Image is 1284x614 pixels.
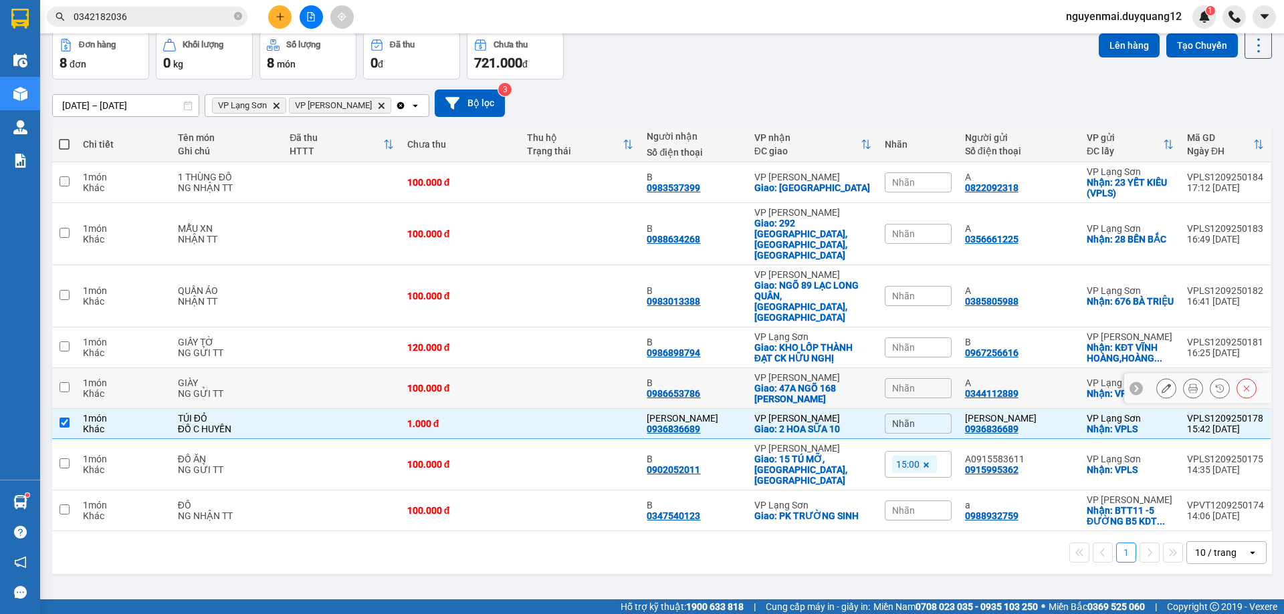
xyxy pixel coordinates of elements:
div: 1 món [83,454,165,464]
img: icon-new-feature [1198,11,1210,23]
img: solution-icon [13,154,27,168]
div: TÚI ĐỎ [178,413,276,424]
div: Nhận: BTT11 -5 ĐƯỜNG B5 KDT HIM LAM VẠN, HĐ [1087,505,1174,526]
div: VPLS1209250183 [1187,223,1264,234]
sup: 1 [25,493,29,497]
div: VP [PERSON_NAME] [1087,494,1174,505]
div: Đã thu [290,132,383,143]
div: Đơn hàng [79,40,116,49]
th: Toggle SortBy [1080,127,1180,162]
div: VP [PERSON_NAME] [754,372,871,383]
span: file-add [306,12,316,21]
div: 0983537399 [647,182,700,193]
div: B [647,500,740,510]
div: 14:06 [DATE] [1187,510,1264,521]
strong: 0369 525 060 [1087,601,1145,612]
div: VPLS1209250182 [1187,285,1264,296]
div: A [965,172,1073,182]
svg: Delete [377,102,385,110]
span: 1 [1208,6,1212,15]
th: Toggle SortBy [283,127,400,162]
span: caret-down [1259,11,1271,23]
div: Chưa thu [494,40,528,49]
span: search [56,12,65,21]
span: kg [173,59,183,69]
div: 15:42 [DATE] [1187,424,1264,434]
div: Ghi chú [178,146,276,156]
div: ĐC giao [754,146,861,156]
svg: open [410,100,421,111]
button: aim [330,5,354,29]
div: QUẦN ÁO [178,285,276,296]
div: GIẤY TỜ [178,337,276,347]
div: VP nhận [754,132,861,143]
div: 0936836689 [965,424,1019,434]
div: 16:49 [DATE] [1187,234,1264,245]
div: VP [PERSON_NAME] [754,413,871,424]
div: C HUYỀN [647,413,740,424]
div: 1 món [83,172,165,182]
span: plus [276,12,285,21]
span: aim [337,12,346,21]
svg: open [1247,547,1258,558]
div: B [647,285,740,296]
button: Bộ lọc [435,90,505,117]
div: 100.000 đ [407,383,514,394]
div: 10 / trang [1195,546,1237,559]
div: Khác [83,464,165,475]
th: Toggle SortBy [1180,127,1271,162]
span: | [1155,599,1157,614]
div: VP Lạng Sơn [754,500,871,510]
div: Số điện thoại [647,147,740,158]
div: 17:12 [DATE] [1187,182,1264,193]
div: VP Lạng Sơn [1087,454,1174,464]
div: 0822092318 [965,182,1019,193]
div: B [647,454,740,464]
div: 1 món [83,223,165,234]
img: warehouse-icon [13,53,27,67]
div: Người gửi [965,132,1073,143]
div: 0986653786 [647,388,700,399]
button: 1 [1116,543,1136,563]
img: logo-vxr [11,9,29,29]
div: Trạng thái [527,146,623,156]
div: Nhận: 676 BÀ TRIỆU [1087,296,1174,307]
span: Nhãn [892,291,915,301]
button: Lên hàng [1099,33,1160,57]
div: ĐỒ [178,500,276,510]
span: 0 [370,55,378,71]
div: 1.000 đ [407,418,514,429]
div: Nhận: 23 YẾT KIÊU (VPLS) [1087,177,1174,198]
div: 1 món [83,285,165,296]
div: NG NHẬN TT [178,182,276,193]
div: VPVT1209250174 [1187,500,1264,510]
span: question-circle [14,526,27,539]
button: file-add [300,5,323,29]
span: 721.000 [474,55,522,71]
span: Nhãn [892,418,915,429]
span: Nhãn [892,505,915,516]
span: Miền Nam [873,599,1038,614]
div: Ngày ĐH [1187,146,1253,156]
span: close-circle [234,11,242,23]
div: Số lượng [286,40,320,49]
button: Khối lượng0kg [156,31,253,80]
img: phone-icon [1228,11,1241,23]
span: VP Minh Khai, close by backspace [289,98,391,114]
div: Giao: 2 HOA SỮA 10 [754,424,871,434]
div: NG NHẬN TT [178,510,276,521]
div: Tên món [178,132,276,143]
div: HTTT [290,146,383,156]
div: Chi tiết [83,139,165,150]
div: MẪU XN [178,223,276,234]
div: 0967256616 [965,347,1019,358]
div: Giao: 15 TÚ MỠ,CẦU GIẤY,HÀ NỘI [754,454,871,486]
div: B [647,172,740,182]
div: VP [PERSON_NAME] [754,443,871,454]
button: Chưa thu721.000đ [467,31,564,80]
div: 0385805988 [965,296,1019,307]
div: VPLS1209250184 [1187,172,1264,182]
div: Khác [83,234,165,245]
button: Đơn hàng8đơn [52,31,149,80]
div: Khác [83,424,165,434]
